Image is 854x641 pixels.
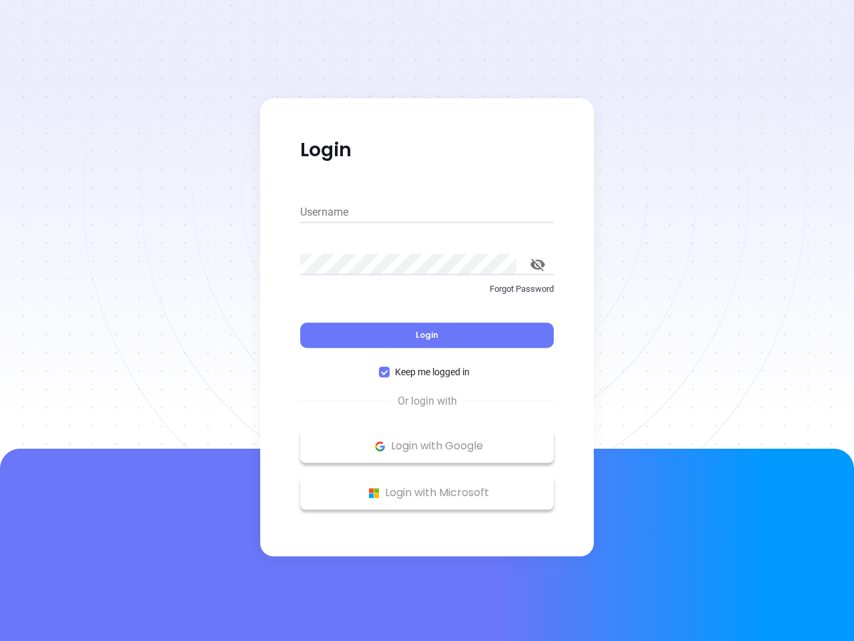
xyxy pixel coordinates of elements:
p: Login [300,138,554,162]
span: Login [416,329,438,341]
img: Google Logo [372,438,388,455]
button: Google Logo Login with Google [300,429,554,463]
button: Login [300,323,554,348]
p: Forgot Password [300,282,554,296]
p: Login with Google [307,436,547,456]
span: Keep me logged in [390,365,475,379]
button: toggle password visibility [522,248,554,280]
img: Microsoft Logo [366,485,382,501]
p: Login with Microsoft [307,483,547,503]
button: Microsoft Logo Login with Microsoft [300,476,554,509]
span: Or login with [391,393,464,409]
a: Forgot Password [300,282,554,306]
